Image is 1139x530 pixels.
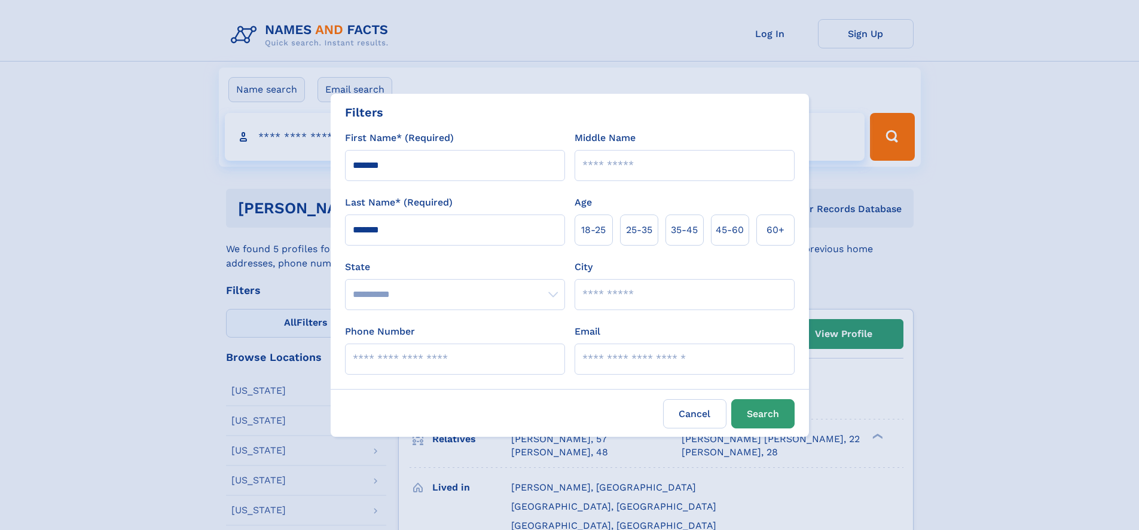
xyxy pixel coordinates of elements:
label: State [345,260,565,274]
div: Filters [345,103,383,121]
label: City [575,260,593,274]
span: 25‑35 [626,223,652,237]
span: 35‑45 [671,223,698,237]
label: Last Name* (Required) [345,195,453,210]
label: Email [575,324,600,339]
label: Cancel [663,399,726,428]
span: 45‑60 [716,223,744,237]
span: 60+ [767,223,784,237]
span: 18‑25 [581,223,606,237]
label: Phone Number [345,324,415,339]
button: Search [731,399,795,428]
label: Middle Name [575,131,636,145]
label: First Name* (Required) [345,131,454,145]
label: Age [575,195,592,210]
